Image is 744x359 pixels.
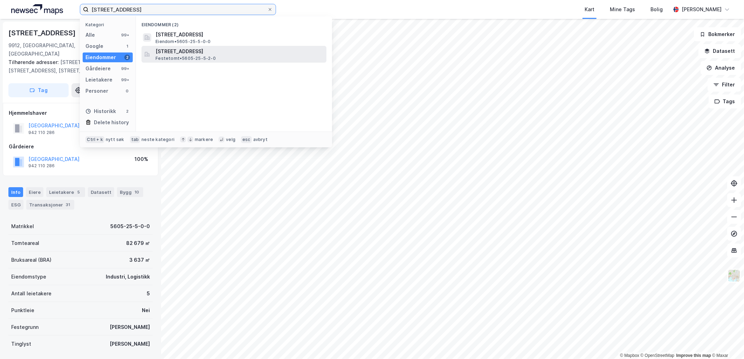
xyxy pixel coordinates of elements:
[195,137,213,142] div: markere
[85,42,103,50] div: Google
[11,340,31,348] div: Tinglyst
[130,136,140,143] div: tab
[676,353,711,358] a: Improve this map
[253,137,268,142] div: avbryt
[8,187,23,197] div: Info
[156,30,324,39] span: [STREET_ADDRESS]
[11,306,34,315] div: Punktleie
[106,273,150,281] div: Industri, Logistikk
[26,200,74,210] div: Transaksjoner
[585,5,594,14] div: Kart
[110,222,150,231] div: 5605-25-5-0-0
[85,53,116,62] div: Eiendommer
[11,239,39,247] div: Tomteareal
[133,189,140,196] div: 10
[156,47,324,56] span: [STREET_ADDRESS]
[11,289,51,298] div: Antall leietakere
[156,39,211,44] span: Eiendom • 5605-25-5-0-0
[708,78,741,92] button: Filter
[701,61,741,75] button: Analyse
[650,5,663,14] div: Bolig
[120,77,130,83] div: 99+
[11,222,34,231] div: Matrikkel
[88,187,114,197] div: Datasett
[124,108,130,114] div: 2
[709,325,744,359] div: Kontrollprogram for chat
[641,353,675,358] a: OpenStreetMap
[8,41,112,58] div: 9912, [GEOGRAPHIC_DATA], [GEOGRAPHIC_DATA]
[89,4,267,15] input: Søk på adresse, matrikkel, gårdeiere, leietakere eller personer
[124,55,130,60] div: 2
[9,142,152,151] div: Gårdeiere
[9,109,152,117] div: Hjemmelshaver
[8,59,60,65] span: Tilhørende adresser:
[110,340,150,348] div: [PERSON_NAME]
[124,43,130,49] div: 1
[85,87,108,95] div: Personer
[85,107,116,115] div: Historikk
[126,239,150,247] div: 82 679 ㎡
[124,88,130,94] div: 0
[120,66,130,71] div: 99+
[8,27,77,38] div: [STREET_ADDRESS]
[129,256,150,264] div: 3 637 ㎡
[8,200,23,210] div: ESG
[8,83,69,97] button: Tag
[11,256,51,264] div: Bruksareal (BRA)
[85,22,133,27] div: Kategori
[94,118,129,127] div: Delete history
[241,136,252,143] div: esc
[728,269,741,282] img: Z
[11,4,63,15] img: logo.a4113a55bc3d86da70a041830d287a7e.svg
[110,323,150,331] div: [PERSON_NAME]
[156,56,216,61] span: Festetomt • 5605-25-5-2-0
[11,323,39,331] div: Festegrunn
[136,16,332,29] div: Eiendommer (2)
[120,32,130,38] div: 99+
[142,137,174,142] div: neste kategori
[709,94,741,108] button: Tags
[28,130,55,135] div: 942 110 286
[135,155,148,163] div: 100%
[11,273,46,281] div: Eiendomstype
[682,5,722,14] div: [PERSON_NAME]
[694,27,741,41] button: Bokmerker
[26,187,43,197] div: Eiere
[8,58,147,75] div: [STREET_ADDRESS], [STREET_ADDRESS], [STREET_ADDRESS]
[709,325,744,359] iframe: Chat Widget
[64,201,71,208] div: 31
[85,136,104,143] div: Ctrl + k
[226,137,235,142] div: velg
[620,353,639,358] a: Mapbox
[85,31,95,39] div: Alle
[698,44,741,58] button: Datasett
[75,189,82,196] div: 5
[85,76,112,84] div: Leietakere
[106,137,124,142] div: nytt søk
[46,187,85,197] div: Leietakere
[117,187,143,197] div: Bygg
[28,163,55,169] div: 942 110 286
[147,289,150,298] div: 5
[85,64,111,73] div: Gårdeiere
[610,5,635,14] div: Mine Tags
[142,306,150,315] div: Nei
